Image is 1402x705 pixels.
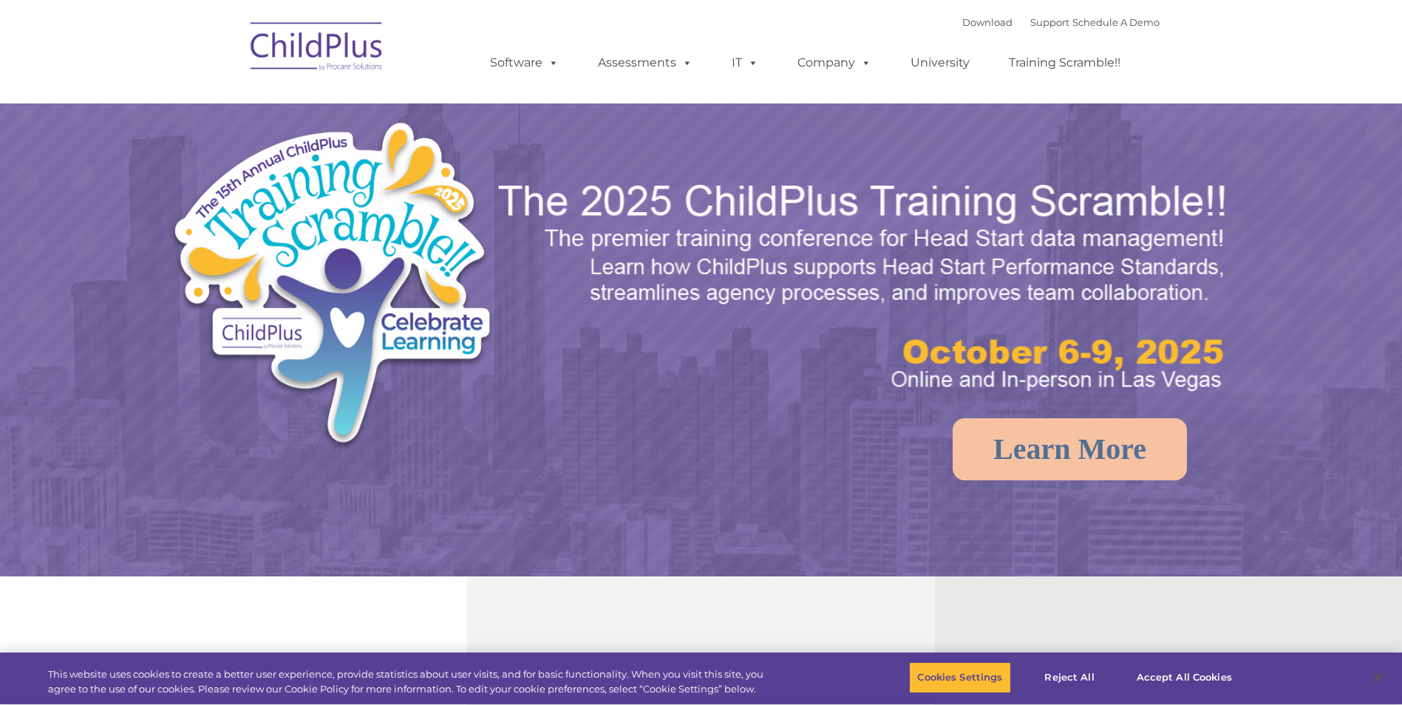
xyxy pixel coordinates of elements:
a: Assessments [583,48,707,78]
button: Cookies Settings [909,662,1010,693]
div: This website uses cookies to create a better user experience, provide statistics about user visit... [48,667,771,696]
button: Close [1362,661,1395,694]
button: Reject All [1024,662,1116,693]
a: University [896,48,984,78]
a: Support [1030,16,1069,28]
a: Training Scramble!! [994,48,1135,78]
a: IT [717,48,773,78]
a: Download [962,16,1013,28]
a: Learn More [953,418,1187,480]
a: Software [475,48,574,78]
a: Company [783,48,886,78]
img: ChildPlus by Procare Solutions [243,12,391,86]
button: Accept All Cookies [1129,662,1240,693]
a: Schedule A Demo [1072,16,1160,28]
font: | [962,16,1160,28]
